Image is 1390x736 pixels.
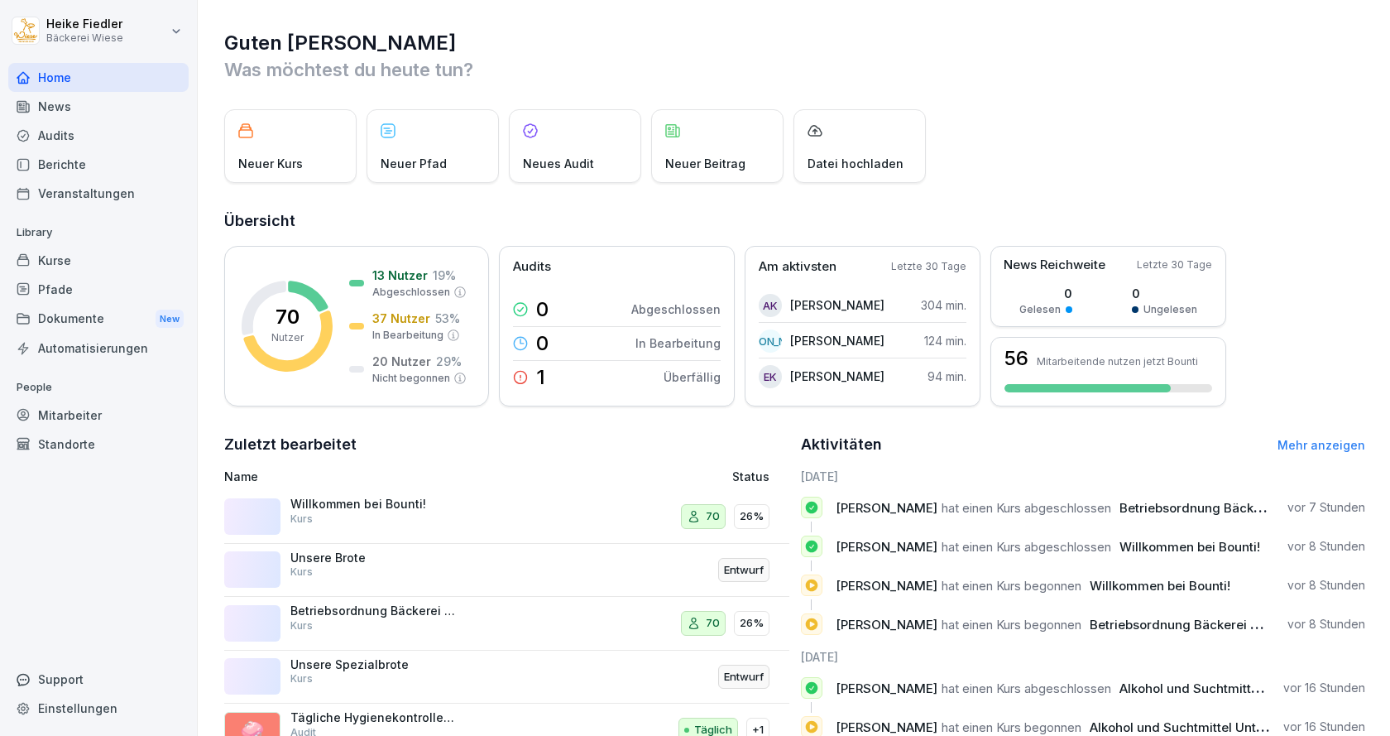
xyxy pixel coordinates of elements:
[8,121,189,150] a: Audits
[664,368,721,386] p: Überfällig
[942,539,1111,555] span: hat einen Kurs abgeschlossen
[927,368,966,385] p: 94 min.
[836,539,937,555] span: [PERSON_NAME]
[836,719,937,735] span: [PERSON_NAME]
[1019,302,1061,317] p: Gelesen
[724,669,764,685] p: Entwurf
[808,155,903,172] p: Datei hochladen
[8,334,189,363] a: Automatisierungen
[942,500,1111,516] span: hat einen Kurs abgeschlossen
[224,433,789,456] h2: Zuletzt bearbeitet
[290,657,456,672] p: Unsere Spezialbrote
[665,155,745,172] p: Neuer Beitrag
[156,310,184,329] div: New
[1283,719,1365,735] p: vor 16 Stunden
[536,300,549,320] p: 0
[224,490,789,544] a: Willkommen bei Bounti!Kurs7026%
[8,665,189,694] div: Support
[436,353,462,370] p: 29 %
[836,578,937,594] span: [PERSON_NAME]
[290,618,313,633] p: Kurs
[290,551,456,565] p: Unsere Brote
[8,304,189,334] a: DokumenteNew
[8,694,189,723] a: Einstellungen
[224,209,1365,233] h2: Übersicht
[1283,680,1365,696] p: vor 16 Stunden
[759,294,782,317] div: AK
[372,328,443,343] p: In Bearbeitung
[1287,616,1365,633] p: vor 8 Stunden
[290,710,456,725] p: Tägliche Hygienekontrolle Backwerkstatt
[290,671,313,686] p: Kurs
[8,92,189,121] a: News
[381,155,447,172] p: Neuer Pfad
[1119,539,1260,555] span: Willkommen bei Bounti!
[8,179,189,208] a: Veranstaltungen
[891,259,966,274] p: Letzte 30 Tage
[8,304,189,334] div: Dokumente
[1119,681,1349,696] span: Alkohol und Suchtmittel Unterweisung
[759,330,782,353] div: [PERSON_NAME]
[836,681,937,696] span: [PERSON_NAME]
[1143,302,1197,317] p: Ungelesen
[801,648,1366,666] h6: [DATE]
[1132,285,1197,302] p: 0
[732,468,769,485] p: Status
[1004,256,1105,275] p: News Reichweite
[224,597,789,651] a: Betriebsordnung Bäckerei WieseKurs7026%
[759,257,836,277] p: Am aktivsten
[1277,438,1365,452] a: Mehr anzeigen
[523,155,594,172] p: Neues Audit
[759,365,782,388] div: EK
[8,246,189,275] a: Kurse
[1119,500,1317,516] span: Betriebsordnung Bäckerei Wiese
[8,150,189,179] a: Berichte
[290,512,313,527] p: Kurs
[433,267,456,284] p: 19 %
[1019,285,1072,302] p: 0
[790,332,884,349] p: [PERSON_NAME]
[8,401,189,430] a: Mitarbeiter
[836,617,937,633] span: [PERSON_NAME]
[224,468,574,485] p: Name
[8,430,189,459] a: Standorte
[1090,578,1230,594] span: Willkommen bei Bounti!
[290,604,456,618] p: Betriebsordnung Bäckerei Wiese
[1287,577,1365,594] p: vor 8 Stunden
[372,267,428,284] p: 13 Nutzer
[942,681,1111,696] span: hat einen Kurs abgeschlossen
[1090,719,1319,735] span: Alkohol und Suchtmittel Unterweisung
[8,275,189,304] a: Pfade
[435,310,460,327] p: 53 %
[740,615,764,632] p: 26%
[1004,349,1028,368] h3: 56
[372,285,450,300] p: Abgeschlossen
[238,155,303,172] p: Neuer Kurs
[924,332,966,349] p: 124 min.
[631,301,721,318] p: Abgeschlossen
[801,468,1366,485] h6: [DATE]
[8,63,189,92] a: Home
[942,617,1081,633] span: hat einen Kurs begonnen
[46,17,123,31] p: Heike Fiedler
[276,307,300,327] p: 70
[372,310,430,327] p: 37 Nutzer
[372,353,431,370] p: 20 Nutzer
[801,433,882,456] h2: Aktivitäten
[836,500,937,516] span: [PERSON_NAME]
[290,565,313,580] p: Kurs
[46,32,123,44] p: Bäckerei Wiese
[536,368,545,387] p: 1
[706,615,720,632] p: 70
[224,30,1365,56] h1: Guten [PERSON_NAME]
[635,334,721,352] p: In Bearbeitung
